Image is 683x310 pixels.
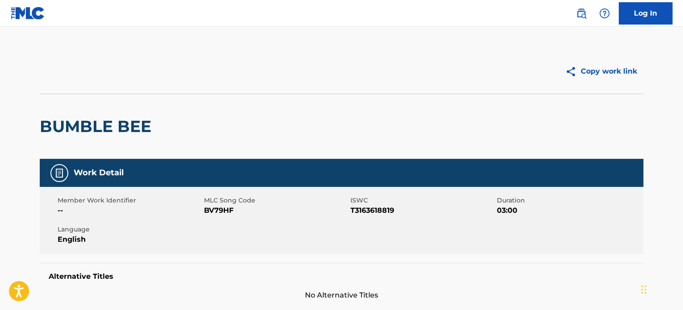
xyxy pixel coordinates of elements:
[58,225,202,234] span: Language
[11,7,45,20] img: MLC Logo
[572,4,590,22] a: Public Search
[204,205,348,216] span: BV79HF
[350,196,495,205] span: ISWC
[58,234,202,245] span: English
[576,8,587,19] img: search
[58,196,202,205] span: Member Work Identifier
[599,8,610,19] img: help
[74,168,124,178] h5: Work Detail
[619,2,672,25] a: Log In
[40,116,156,136] h2: BUMBLE BEE
[638,267,683,310] iframe: Chat Widget
[497,205,641,216] span: 03:00
[58,205,202,216] span: --
[596,4,613,22] div: Help
[559,60,643,83] button: Copy work link
[49,272,634,281] h5: Alternative Titles
[40,290,643,301] span: No Alternative Titles
[565,66,581,77] img: Copy work link
[54,168,65,178] img: Work Detail
[497,196,641,205] span: Duration
[204,196,348,205] span: MLC Song Code
[350,205,495,216] span: T3163618819
[641,276,646,303] div: Drag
